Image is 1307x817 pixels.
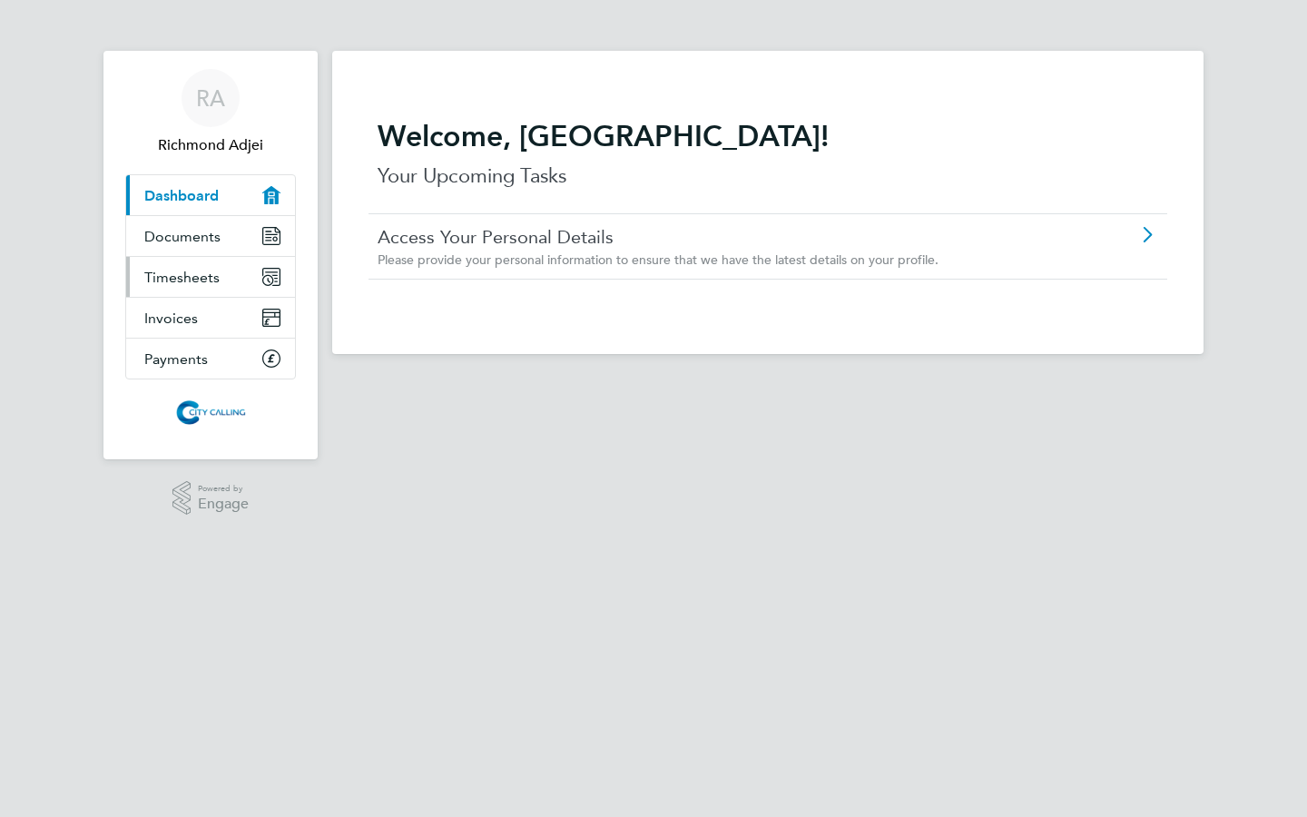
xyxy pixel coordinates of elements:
span: Timesheets [144,269,220,286]
a: Invoices [126,298,295,338]
span: Please provide your personal information to ensure that we have the latest details on your profile. [378,251,938,268]
span: Payments [144,350,208,368]
a: Payments [126,339,295,379]
span: Invoices [144,310,198,327]
span: Dashboard [144,187,219,204]
img: citycalling-logo-retina.png [172,398,250,427]
a: RARichmond Adjei [125,69,296,156]
h2: Welcome, [GEOGRAPHIC_DATA]! [378,118,1158,154]
a: Dashboard [126,175,295,215]
a: Go to home page [125,398,296,427]
a: Powered byEngage [172,481,250,516]
span: Engage [198,497,249,512]
a: Timesheets [126,257,295,297]
a: Access Your Personal Details [378,225,1056,249]
span: Documents [144,228,221,245]
span: Richmond Adjei [125,134,296,156]
nav: Main navigation [103,51,318,459]
span: RA [196,86,225,110]
a: Documents [126,216,295,256]
p: Your Upcoming Tasks [378,162,1158,191]
span: Powered by [198,481,249,497]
